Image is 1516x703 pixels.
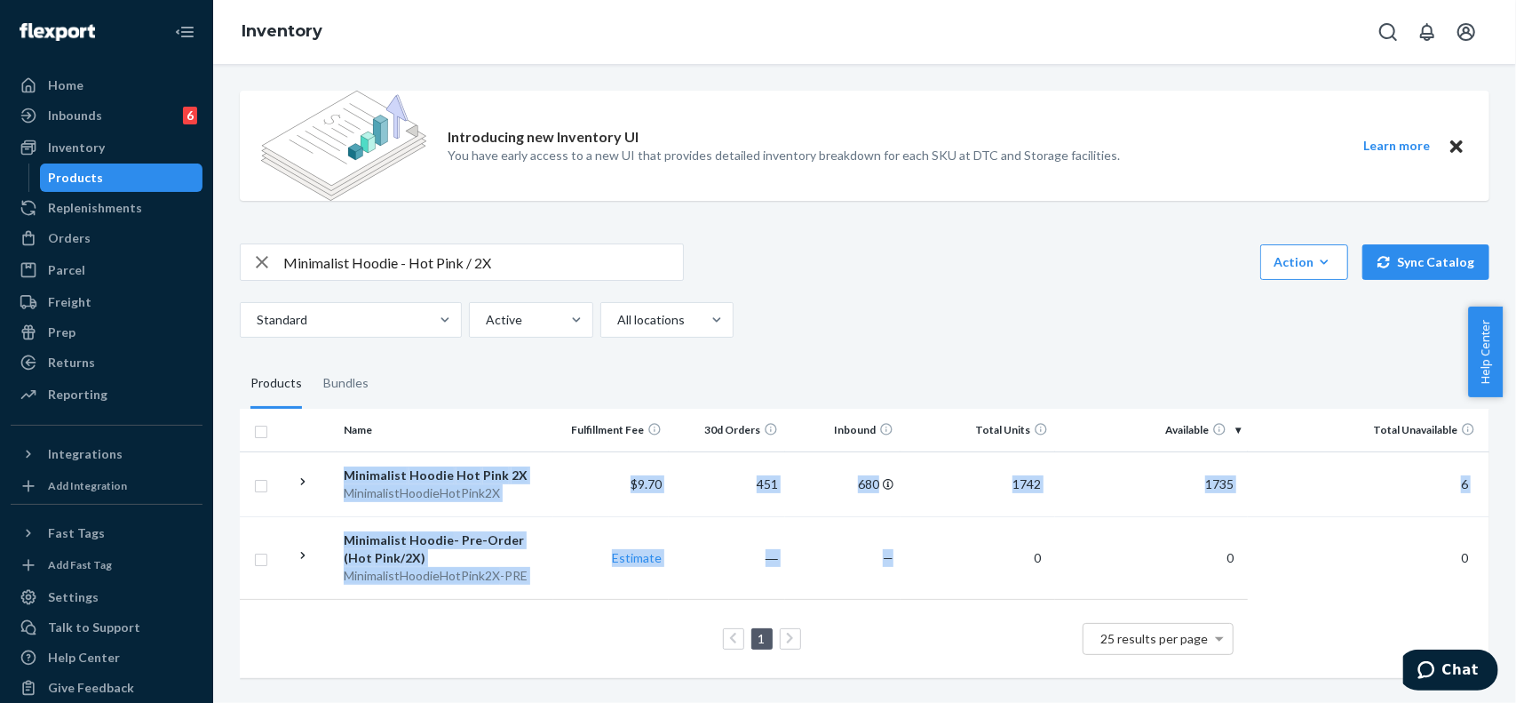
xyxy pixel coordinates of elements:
div: Give Feedback [48,679,134,697]
span: 1742 [1005,476,1048,491]
em: Pink [483,467,509,483]
td: 451 [669,451,784,516]
input: Standard [255,311,257,329]
button: Integrations [11,440,202,468]
em: 2X [512,467,528,483]
div: Reporting [48,386,107,403]
div: Parcel [48,261,85,279]
em: Minimalist [344,532,407,547]
div: Action [1274,253,1335,271]
td: 680 [785,451,901,516]
a: Inventory [242,21,322,41]
a: Inventory [11,133,202,162]
em: Hot [456,467,480,483]
em: Hoodie [409,532,454,547]
span: 1735 [1198,476,1241,491]
div: Replenishments [48,199,142,217]
em: Hot [348,550,372,565]
a: Home [11,71,202,100]
th: Name [337,409,553,451]
button: Sync Catalog [1362,244,1489,280]
div: Help Center [48,649,120,667]
div: Returns [48,354,95,371]
ol: breadcrumbs [227,6,337,58]
em: MinimalistHoodieHotPink2X [344,485,500,500]
div: Products [250,359,302,409]
button: Open account menu [1449,14,1484,50]
div: Add Integration [48,478,127,493]
div: -PRE [344,567,546,585]
span: 0 [1027,550,1048,565]
a: Products [40,164,203,192]
a: Prep [11,318,202,347]
a: Returns [11,348,202,377]
th: Total Unavailable [1248,409,1489,451]
span: $9.70 [631,476,662,491]
button: Talk to Support [11,613,202,642]
div: Inbounds [48,107,102,124]
a: Page 1 is your current page [755,631,769,646]
a: Settings [11,583,202,611]
a: Parcel [11,256,202,284]
div: - Pre-Order ( / ) [344,531,546,567]
div: Bundles [323,359,369,409]
div: Freight [48,293,91,311]
p: You have early access to a new UI that provides detailed inventory breakdown for each SKU at DTC ... [448,147,1120,164]
th: Available [1055,409,1248,451]
em: Pink [375,550,401,565]
span: 25 results per page [1100,631,1208,646]
span: 0 [1454,550,1475,565]
a: Add Fast Tag [11,555,202,576]
iframe: Opens a widget where you can chat to one of our agents [1403,650,1498,694]
span: 6 [1454,476,1475,491]
img: new-reports-banner-icon.82668bd98b6a51aee86340f2a7b77ae3.png [261,91,426,201]
button: Learn more [1353,135,1441,157]
em: MinimalistHoodieHotPink2X [344,568,500,583]
button: Open notifications [1409,14,1445,50]
button: Give Feedback [11,674,202,702]
th: Fulfillment Fee [553,409,669,451]
button: Close [1445,135,1468,157]
th: Total Units [901,409,1055,451]
div: Integrations [48,445,123,463]
a: Estimate [612,550,662,565]
div: Fast Tags [48,524,105,542]
button: Fast Tags [11,519,202,547]
a: Reporting [11,380,202,409]
input: Active [484,311,486,329]
input: All locations [615,311,617,329]
span: — [883,550,893,565]
em: Minimalist [344,467,407,483]
a: Freight [11,288,202,316]
div: Add Fast Tag [48,557,112,572]
button: Help Center [1468,307,1503,397]
span: 0 [1219,550,1241,565]
div: Products [49,169,104,187]
div: Inventory [48,139,105,156]
a: Help Center [11,643,202,672]
a: Replenishments [11,194,202,222]
p: Introducing new Inventory UI [448,127,639,148]
a: Add Integration [11,475,202,497]
a: Inbounds6 [11,101,202,130]
div: Settings [48,588,99,606]
a: Orders [11,224,202,252]
div: Home [48,76,83,94]
img: Flexport logo [20,23,95,41]
div: Prep [48,324,75,341]
td: ― [669,516,784,599]
button: Open Search Box [1370,14,1406,50]
input: Search inventory by name or sku [283,244,683,280]
div: 6 [183,107,197,124]
div: Talk to Support [48,619,140,636]
div: Orders [48,229,91,247]
button: Action [1260,244,1348,280]
th: Inbound [785,409,901,451]
button: Close Navigation [167,14,202,50]
em: Hoodie [409,467,454,483]
em: 2X [405,550,421,565]
th: 30d Orders [669,409,784,451]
